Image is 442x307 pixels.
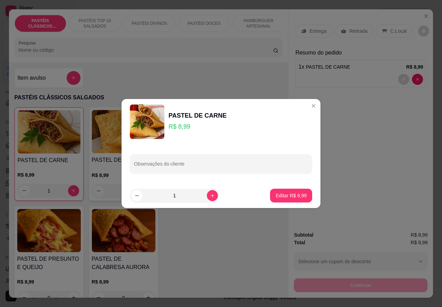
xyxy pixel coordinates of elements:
input: Observações do cliente [134,163,308,170]
button: increase-product-quantity [207,190,218,201]
button: Editar R$ 8,99 [270,189,312,202]
p: Editar R$ 8,99 [276,192,307,199]
p: R$ 8,99 [169,122,227,131]
button: decrease-product-quantity [131,190,142,201]
div: PASTEL DE CARNE [169,111,227,120]
button: Close [308,100,319,111]
img: product-image [130,105,164,139]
